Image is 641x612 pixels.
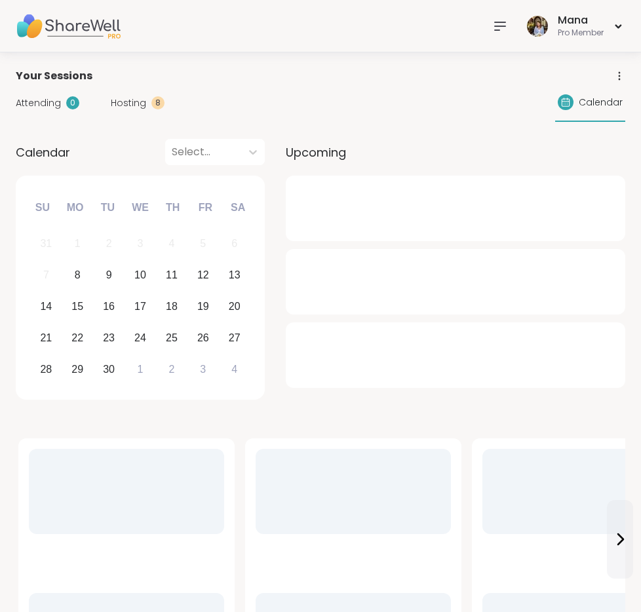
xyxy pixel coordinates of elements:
div: 1 [75,235,81,252]
div: Choose Tuesday, September 23rd, 2025 [95,324,123,352]
div: Not available Monday, September 1st, 2025 [64,230,92,258]
div: Mana [558,13,604,28]
div: 11 [166,266,178,284]
span: Calendar [579,96,623,109]
span: Your Sessions [16,68,92,84]
div: Choose Wednesday, September 17th, 2025 [126,293,155,321]
div: 1 [138,360,144,378]
div: Not available Sunday, September 7th, 2025 [32,261,60,290]
div: Not available Sunday, August 31st, 2025 [32,230,60,258]
div: Choose Wednesday, September 10th, 2025 [126,261,155,290]
div: 3 [200,360,206,378]
div: Choose Thursday, September 25th, 2025 [158,324,186,352]
img: Mana [527,16,548,37]
div: 29 [71,360,83,378]
div: Choose Monday, September 22nd, 2025 [64,324,92,352]
div: Choose Wednesday, September 24th, 2025 [126,324,155,352]
div: 27 [229,329,241,347]
div: Not available Saturday, September 6th, 2025 [220,230,248,258]
div: Mo [60,193,89,222]
div: 20 [229,297,241,315]
div: 24 [134,329,146,347]
div: Choose Monday, September 8th, 2025 [64,261,92,290]
div: 0 [66,96,79,109]
div: 26 [197,329,209,347]
div: 5 [200,235,206,252]
div: 7 [43,266,49,284]
div: Choose Thursday, September 11th, 2025 [158,261,186,290]
div: Choose Friday, October 3rd, 2025 [189,355,217,383]
div: 18 [166,297,178,315]
div: 30 [103,360,115,378]
span: Calendar [16,143,70,161]
span: Upcoming [286,143,346,161]
div: 6 [231,235,237,252]
div: Choose Thursday, October 2nd, 2025 [158,355,186,383]
div: 22 [71,329,83,347]
div: 9 [106,266,112,284]
span: Attending [16,96,61,110]
div: 28 [40,360,52,378]
div: Choose Wednesday, October 1st, 2025 [126,355,155,383]
img: ShareWell Nav Logo [16,3,121,49]
div: Choose Sunday, September 21st, 2025 [32,324,60,352]
div: 23 [103,329,115,347]
div: Choose Friday, September 12th, 2025 [189,261,217,290]
div: Tu [93,193,122,222]
div: 3 [138,235,144,252]
div: month 2025-09 [30,228,250,385]
div: 10 [134,266,146,284]
div: Choose Monday, September 29th, 2025 [64,355,92,383]
div: Choose Sunday, September 28th, 2025 [32,355,60,383]
div: 19 [197,297,209,315]
div: 4 [168,235,174,252]
div: Choose Tuesday, September 30th, 2025 [95,355,123,383]
div: Choose Sunday, September 14th, 2025 [32,293,60,321]
div: Choose Friday, September 19th, 2025 [189,293,217,321]
div: 16 [103,297,115,315]
div: Choose Saturday, September 20th, 2025 [220,293,248,321]
div: 12 [197,266,209,284]
div: Not available Wednesday, September 3rd, 2025 [126,230,155,258]
div: 14 [40,297,52,315]
div: Th [159,193,187,222]
div: Sa [223,193,252,222]
div: 8 [75,266,81,284]
div: We [126,193,155,222]
div: Choose Tuesday, September 16th, 2025 [95,293,123,321]
div: Choose Saturday, October 4th, 2025 [220,355,248,383]
div: Pro Member [558,28,604,39]
div: 31 [40,235,52,252]
div: 17 [134,297,146,315]
div: 4 [231,360,237,378]
div: Choose Tuesday, September 9th, 2025 [95,261,123,290]
div: 21 [40,329,52,347]
div: Choose Monday, September 15th, 2025 [64,293,92,321]
span: Hosting [111,96,146,110]
div: Not available Thursday, September 4th, 2025 [158,230,186,258]
div: Choose Saturday, September 13th, 2025 [220,261,248,290]
div: Not available Tuesday, September 2nd, 2025 [95,230,123,258]
div: Choose Saturday, September 27th, 2025 [220,324,248,352]
div: 8 [151,96,165,109]
div: Not available Friday, September 5th, 2025 [189,230,217,258]
div: 2 [106,235,112,252]
div: 13 [229,266,241,284]
div: 25 [166,329,178,347]
div: Choose Friday, September 26th, 2025 [189,324,217,352]
div: 15 [71,297,83,315]
div: Fr [191,193,220,222]
div: Choose Thursday, September 18th, 2025 [158,293,186,321]
div: Su [28,193,57,222]
div: 2 [168,360,174,378]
